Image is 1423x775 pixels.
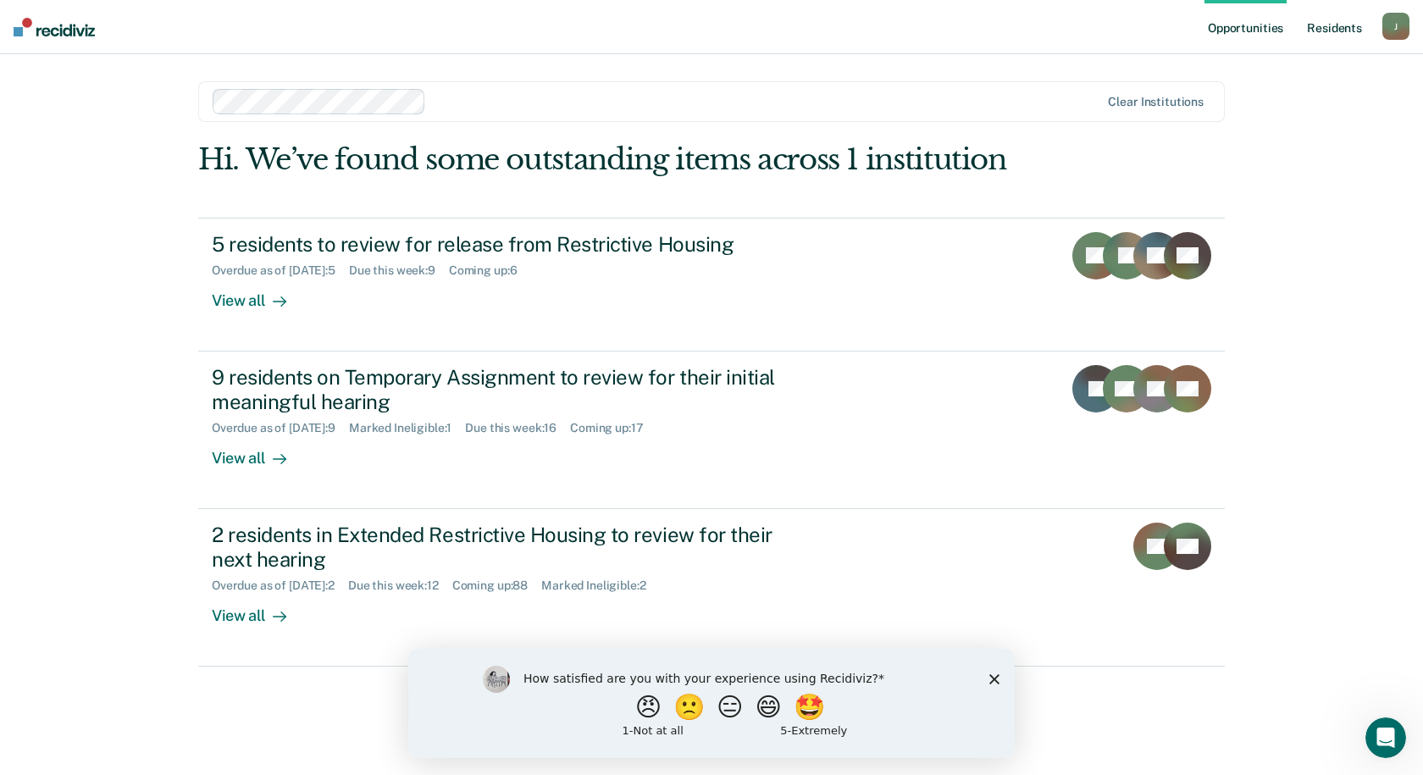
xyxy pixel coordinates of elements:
[198,218,1225,352] a: 5 residents to review for release from Restrictive HousingOverdue as of [DATE]:5Due this week:9Co...
[1365,717,1406,758] iframe: Intercom live chat
[570,421,656,435] div: Coming up : 17
[349,263,449,278] div: Due this week : 9
[212,421,349,435] div: Overdue as of [DATE] : 9
[452,578,541,593] div: Coming up : 88
[198,142,1020,177] div: Hi. We’ve found some outstanding items across 1 institution
[198,352,1225,509] a: 9 residents on Temporary Assignment to review for their initial meaningful hearingOverdue as of [...
[1108,95,1204,109] div: Clear institutions
[408,649,1015,758] iframe: Survey by Kim from Recidiviz
[541,578,659,593] div: Marked Ineligible : 2
[449,263,531,278] div: Coming up : 6
[198,509,1225,667] a: 2 residents in Extended Restrictive Housing to review for their next hearingOverdue as of [DATE]:...
[465,421,570,435] div: Due this week : 16
[212,365,806,414] div: 9 residents on Temporary Assignment to review for their initial meaningful hearing
[212,523,806,572] div: 2 residents in Extended Restrictive Housing to review for their next hearing
[349,421,465,435] div: Marked Ineligible : 1
[1382,13,1409,40] button: J
[212,277,307,310] div: View all
[348,578,452,593] div: Due this week : 12
[212,263,349,278] div: Overdue as of [DATE] : 5
[212,435,307,468] div: View all
[212,232,806,257] div: 5 residents to review for release from Restrictive Housing
[14,18,95,36] img: Recidiviz
[212,592,307,625] div: View all
[212,578,348,593] div: Overdue as of [DATE] : 2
